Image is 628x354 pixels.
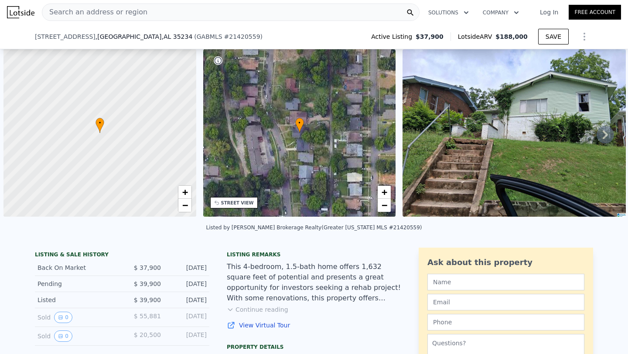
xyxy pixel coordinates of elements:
[35,251,209,260] div: LISTING & SALE HISTORY
[168,296,207,304] div: [DATE]
[295,119,304,127] span: •
[427,256,584,269] div: Ask about this property
[42,7,147,17] span: Search an address or region
[458,32,495,41] span: Lotside ARV
[134,296,161,303] span: $ 39,900
[178,199,191,212] a: Zoom out
[35,32,96,41] span: [STREET_ADDRESS]
[134,331,161,338] span: $ 20,500
[382,187,387,197] span: +
[529,8,569,17] a: Log In
[476,5,526,20] button: Company
[134,280,161,287] span: $ 39,900
[38,263,115,272] div: Back On Market
[96,32,192,41] span: , [GEOGRAPHIC_DATA]
[38,296,115,304] div: Listed
[378,199,391,212] a: Zoom out
[54,330,72,342] button: View historical data
[224,33,260,40] span: # 21420559
[38,330,115,342] div: Sold
[427,314,584,330] input: Phone
[168,263,207,272] div: [DATE]
[54,312,72,323] button: View historical data
[134,264,161,271] span: $ 37,900
[378,186,391,199] a: Zoom in
[96,118,104,133] div: •
[134,313,161,320] span: $ 55,881
[427,294,584,310] input: Email
[227,262,401,303] div: This 4-bedroom, 1.5-bath home offers 1,632 square feet of potential and presents a great opportun...
[227,305,288,314] button: Continue reading
[427,274,584,290] input: Name
[161,33,192,40] span: , AL 35234
[168,279,207,288] div: [DATE]
[295,118,304,133] div: •
[416,32,444,41] span: $37,900
[227,344,401,351] div: Property details
[7,6,34,18] img: Lotside
[182,187,188,197] span: +
[194,32,263,41] div: ( )
[371,32,416,41] span: Active Listing
[576,28,593,45] button: Show Options
[178,186,191,199] a: Zoom in
[182,200,188,211] span: −
[227,321,401,330] a: View Virtual Tour
[168,312,207,323] div: [DATE]
[197,33,222,40] span: GABMLS
[495,33,528,40] span: $188,000
[403,49,626,217] img: Sale: 134714032 Parcel: 6175058
[168,330,207,342] div: [DATE]
[421,5,476,20] button: Solutions
[538,29,569,44] button: SAVE
[227,251,401,258] div: Listing remarks
[221,200,254,206] div: STREET VIEW
[96,119,104,127] span: •
[38,279,115,288] div: Pending
[382,200,387,211] span: −
[569,5,621,20] a: Free Account
[206,225,422,231] div: Listed by [PERSON_NAME] Brokerage Realty (Greater [US_STATE] MLS #21420559)
[38,312,115,323] div: Sold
